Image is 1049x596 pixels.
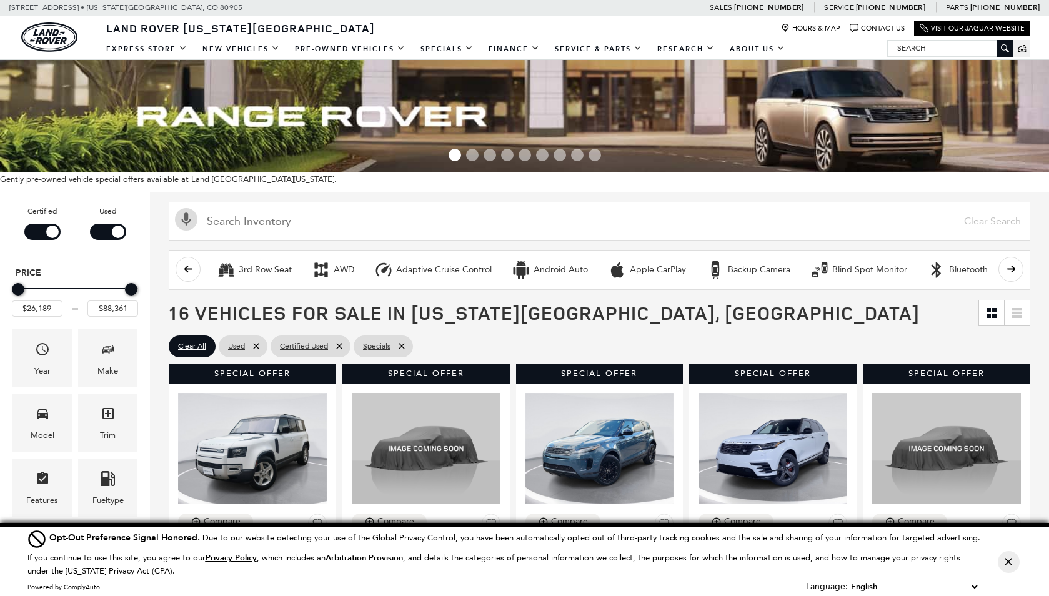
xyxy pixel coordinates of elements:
a: Specials [413,38,481,60]
span: Go to slide 8 [571,149,584,161]
span: Go to slide 6 [536,149,549,161]
button: Save Vehicle [308,514,327,537]
button: Adaptive Cruise ControlAdaptive Cruise Control [367,257,499,283]
span: Parts [946,3,968,12]
div: YearYear [12,329,72,387]
span: Features [35,468,50,494]
img: 2025 Land Rover Defender 110 S [872,393,1021,504]
button: Compare Vehicle [699,514,773,530]
div: Price [12,279,138,317]
a: About Us [722,38,793,60]
div: Compare [551,516,588,527]
button: Close Button [998,551,1020,573]
div: AWD [312,261,331,279]
a: Service & Parts [547,38,650,60]
div: Special Offer [863,364,1030,384]
div: Language: [806,582,848,591]
a: Visit Our Jaguar Website [920,24,1025,33]
div: MakeMake [78,329,137,387]
img: 2020 Land Rover Defender 110 SE [178,393,327,504]
div: Bluetooth [927,261,946,279]
a: [PHONE_NUMBER] [856,2,925,12]
button: Backup CameraBackup Camera [699,257,797,283]
input: Search Inventory [169,202,1030,241]
div: Trim [100,429,116,442]
span: Certified Used [280,339,328,354]
div: Blind Spot Monitor [810,261,829,279]
span: Go to slide 3 [484,149,496,161]
div: Minimum Price [12,283,24,296]
button: Apple CarPlayApple CarPlay [601,257,693,283]
div: Compare [377,516,414,527]
a: Finance [481,38,547,60]
img: 2025 Land Rover Range Rover Evoque S [352,393,500,504]
button: Blind Spot MonitorBlind Spot Monitor [803,257,914,283]
u: Privacy Policy [206,552,257,564]
div: Android Auto [534,264,588,276]
div: FueltypeFueltype [78,459,137,517]
div: Blind Spot Monitor [832,264,907,276]
div: Maximum Price [125,283,137,296]
img: 2025 Land Rover Range Rover Evoque S [525,393,674,504]
span: Go to slide 1 [449,149,461,161]
span: Used [228,339,245,354]
select: Language Select [848,580,980,594]
svg: Click to toggle on voice search [175,208,197,231]
a: Hours & Map [781,24,840,33]
a: Pre-Owned Vehicles [287,38,413,60]
span: Sales [710,3,732,12]
div: Special Offer [689,364,857,384]
a: land-rover [21,22,77,52]
div: Apple CarPlay [608,261,627,279]
a: Contact Us [850,24,905,33]
button: BluetoothBluetooth [920,257,995,283]
div: Model [31,429,54,442]
div: Android Auto [512,261,530,279]
a: New Vehicles [195,38,287,60]
a: [PHONE_NUMBER] [970,2,1040,12]
button: Save Vehicle [828,514,847,537]
button: Compare Vehicle [525,514,600,530]
div: Powered by [27,584,100,591]
div: 3rd Row Seat [239,264,292,276]
div: Special Offer [342,364,510,384]
a: [PHONE_NUMBER] [734,2,803,12]
input: Maximum [87,300,138,317]
div: 3rd Row Seat [217,261,236,279]
button: scroll right [998,257,1023,282]
label: Used [99,205,116,217]
button: Compare Vehicle [178,514,253,530]
div: Special Offer [516,364,684,384]
input: Minimum [12,300,62,317]
span: Trim [101,403,116,429]
div: Make [97,364,118,378]
strong: Arbitration Provision [326,552,403,564]
span: Go to slide 5 [519,149,531,161]
div: Year [34,364,51,378]
label: Certified [27,205,57,217]
button: Compare Vehicle [352,514,427,530]
span: Specials [363,339,390,354]
div: Due to our website detecting your use of the Global Privacy Control, you have been automatically ... [49,531,980,544]
div: Fueltype [92,494,124,507]
div: Compare [898,516,935,527]
span: Fueltype [101,468,116,494]
span: Go to slide 7 [554,149,566,161]
img: 2025 Land Rover Range Rover Velar Dynamic SE [699,393,847,504]
span: 16 Vehicles for Sale in [US_STATE][GEOGRAPHIC_DATA], [GEOGRAPHIC_DATA] [169,300,920,325]
a: Research [650,38,722,60]
div: Features [26,494,58,507]
button: Compare Vehicle [872,514,947,530]
a: Privacy Policy [206,553,257,562]
div: FeaturesFeatures [12,459,72,517]
span: Go to slide 2 [466,149,479,161]
span: Year [35,339,50,364]
span: Make [101,339,116,364]
div: Adaptive Cruise Control [374,261,393,279]
div: AWD [334,264,354,276]
button: Save Vehicle [482,514,500,537]
div: Filter by Vehicle Type [9,205,141,256]
img: Land Rover [21,22,77,52]
button: AWDAWD [305,257,361,283]
div: Backup Camera [706,261,725,279]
